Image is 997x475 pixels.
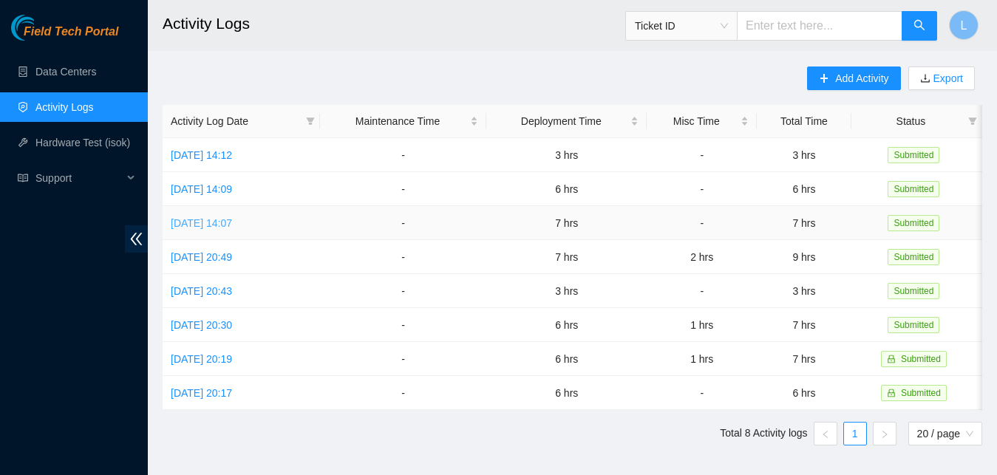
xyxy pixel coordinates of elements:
[171,113,300,129] span: Activity Log Date
[908,66,975,90] button: downloadExport
[171,353,232,365] a: [DATE] 20:19
[757,138,851,172] td: 3 hrs
[35,101,94,113] a: Activity Logs
[171,319,232,331] a: [DATE] 20:30
[486,342,647,376] td: 6 hrs
[171,183,232,195] a: [DATE] 14:09
[757,206,851,240] td: 7 hrs
[887,389,896,397] span: lock
[930,72,963,84] a: Export
[757,376,851,410] td: 6 hrs
[901,354,941,364] span: Submitted
[35,163,123,193] span: Support
[844,423,866,445] a: 1
[171,387,232,399] a: [DATE] 20:17
[486,308,647,342] td: 6 hrs
[171,149,232,161] a: [DATE] 14:12
[171,285,232,297] a: [DATE] 20:43
[949,10,979,40] button: L
[917,423,973,445] span: 20 / page
[320,342,486,376] td: -
[819,73,829,85] span: plus
[11,15,75,41] img: Akamai Technologies
[320,274,486,308] td: -
[835,70,888,86] span: Add Activity
[814,422,837,445] button: left
[486,240,647,274] td: 7 hrs
[320,308,486,342] td: -
[757,308,851,342] td: 7 hrs
[888,283,939,299] span: Submitted
[18,173,28,183] span: read
[647,274,757,308] td: -
[635,15,728,37] span: Ticket ID
[860,113,962,129] span: Status
[11,27,118,46] a: Akamai TechnologiesField Tech Portal
[888,147,939,163] span: Submitted
[757,274,851,308] td: 3 hrs
[486,376,647,410] td: 6 hrs
[486,138,647,172] td: 3 hrs
[902,11,937,41] button: search
[647,138,757,172] td: -
[171,217,232,229] a: [DATE] 14:07
[807,66,900,90] button: plusAdd Activity
[888,215,939,231] span: Submitted
[961,16,967,35] span: L
[821,430,830,439] span: left
[647,308,757,342] td: 1 hrs
[35,66,96,78] a: Data Centers
[125,225,148,253] span: double-left
[880,430,889,439] span: right
[873,422,896,445] li: Next Page
[320,240,486,274] td: -
[486,206,647,240] td: 7 hrs
[913,19,925,33] span: search
[486,274,647,308] td: 3 hrs
[737,11,902,41] input: Enter text here...
[757,172,851,206] td: 6 hrs
[968,117,977,126] span: filter
[647,240,757,274] td: 2 hrs
[814,422,837,445] li: Previous Page
[720,422,807,445] li: Total 8 Activity logs
[486,172,647,206] td: 6 hrs
[920,73,930,85] span: download
[24,25,118,39] span: Field Tech Portal
[320,376,486,410] td: -
[171,251,232,263] a: [DATE] 20:49
[888,181,939,197] span: Submitted
[320,138,486,172] td: -
[647,206,757,240] td: -
[888,249,939,265] span: Submitted
[306,117,315,126] span: filter
[647,342,757,376] td: 1 hrs
[843,422,867,445] li: 1
[873,422,896,445] button: right
[647,172,757,206] td: -
[320,172,486,206] td: -
[965,110,980,132] span: filter
[887,355,896,363] span: lock
[303,110,318,132] span: filter
[647,376,757,410] td: -
[35,137,130,148] a: Hardware Test (isok)
[757,240,851,274] td: 9 hrs
[901,388,941,398] span: Submitted
[908,422,982,445] div: Page Size
[888,317,939,333] span: Submitted
[320,206,486,240] td: -
[757,105,851,138] th: Total Time
[757,342,851,376] td: 7 hrs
